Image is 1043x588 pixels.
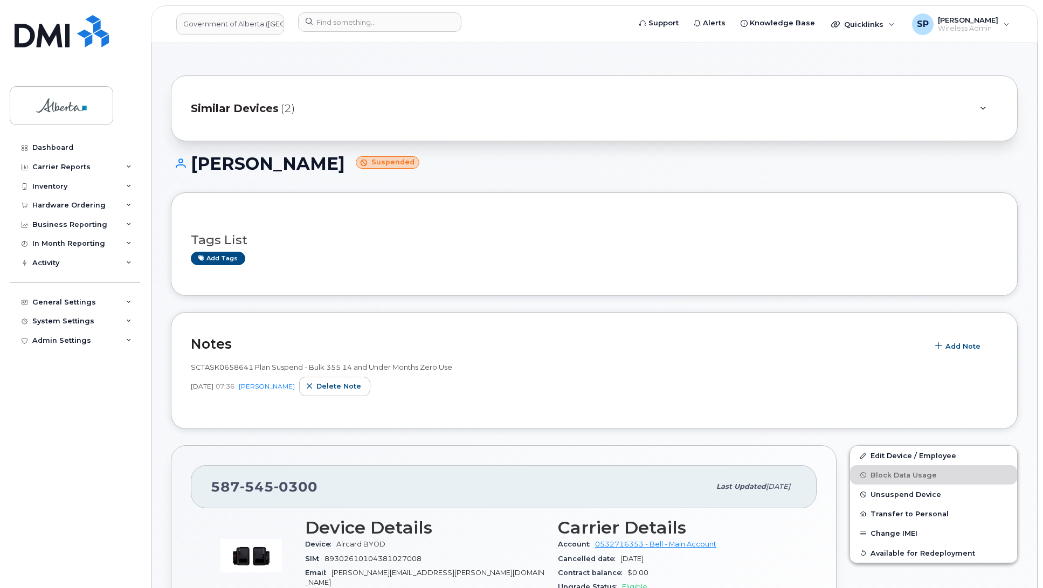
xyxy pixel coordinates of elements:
small: Suspended [356,156,419,169]
span: [DATE] [766,482,790,490]
h3: Tags List [191,233,998,247]
button: Available for Redeployment [850,543,1017,563]
img: image20231002-3703462-1f36h7a.jpeg [219,523,284,588]
span: Delete note [316,381,361,391]
a: [PERSON_NAME] [239,382,295,390]
span: 89302610104381027008 [324,555,422,563]
span: 0300 [274,479,317,495]
a: 0532716353 - Bell - Main Account [595,540,716,548]
h3: Device Details [305,518,545,537]
span: Available for Redeployment [871,549,975,557]
span: 545 [240,479,274,495]
span: Contract balance [558,569,627,577]
span: SCTASK0658641 Plan Suspend - Bulk 355 14 and Under Months Zero Use [191,363,452,371]
span: Aircard BYOD [336,540,385,548]
button: Unsuspend Device [850,485,1017,504]
span: (2) [281,101,295,116]
span: Email [305,569,331,577]
span: Last updated [716,482,766,490]
span: Account [558,540,595,548]
span: Similar Devices [191,101,279,116]
h2: Notes [191,336,923,352]
span: Cancelled date [558,555,620,563]
a: Add tags [191,252,245,265]
button: Delete note [299,377,370,396]
button: Add Note [928,336,990,356]
button: Change IMEI [850,523,1017,543]
a: Edit Device / Employee [850,446,1017,465]
span: [DATE] [620,555,644,563]
span: [PERSON_NAME][EMAIL_ADDRESS][PERSON_NAME][DOMAIN_NAME] [305,569,544,586]
span: SIM [305,555,324,563]
span: 587 [211,479,317,495]
h3: Carrier Details [558,518,798,537]
h1: [PERSON_NAME] [171,154,1018,173]
span: [DATE] [191,382,213,391]
button: Transfer to Personal [850,504,1017,523]
span: Device [305,540,336,548]
button: Block Data Usage [850,465,1017,485]
span: Add Note [945,341,980,351]
span: $0.00 [627,569,648,577]
span: 07:36 [216,382,234,391]
span: Unsuspend Device [871,490,941,499]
